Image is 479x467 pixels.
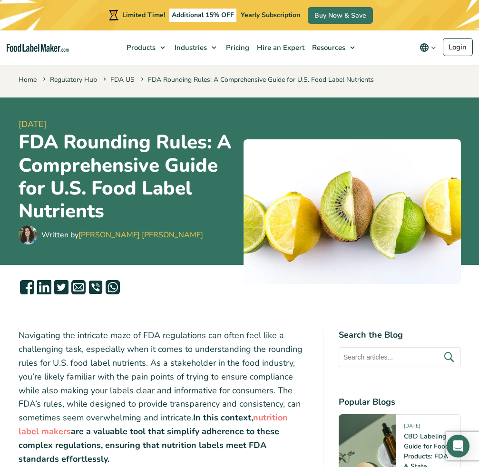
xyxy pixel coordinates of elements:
input: Search articles... [339,347,461,367]
strong: In this context, [193,412,253,423]
h1: FDA Rounding Rules: A Comprehensive Guide for U.S. Food Label Nutrients [19,131,236,223]
div: Written by [41,229,203,241]
span: Resources [309,43,346,52]
a: Login [443,38,473,56]
span: Products [124,43,156,52]
span: [DATE] [404,422,420,433]
h4: Popular Blogs [339,396,461,409]
a: FDA US [110,75,135,84]
a: Industries [170,30,221,65]
span: Industries [172,43,208,52]
img: Maria Abi Hanna - Food Label Maker [19,225,38,244]
a: Hire an Expert [252,30,307,65]
a: Pricing [221,30,252,65]
h4: Search the Blog [339,329,461,341]
a: Products [122,30,170,65]
div: Open Intercom Messenger [447,435,469,457]
span: Yearly Subscription [241,10,300,19]
span: Additional 15% OFF [169,9,236,22]
span: Hire an Expert [254,43,305,52]
span: [DATE] [19,118,236,131]
strong: are a valuable tool that simplify adherence to these complex regulations, ensuring that nutrition... [19,426,279,465]
span: FDA Rounding Rules: A Comprehensive Guide for U.S. Food Label Nutrients [139,75,374,84]
a: Home [19,75,37,84]
span: Pricing [223,43,250,52]
a: [PERSON_NAME] [PERSON_NAME] [78,230,203,240]
a: Regulatory Hub [50,75,97,84]
span: Limited Time! [122,10,165,19]
a: Buy Now & Save [308,7,373,24]
a: Resources [307,30,360,65]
